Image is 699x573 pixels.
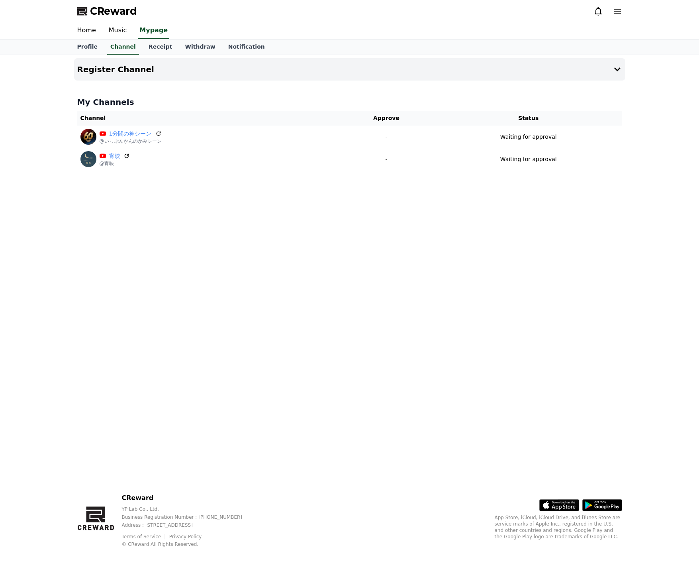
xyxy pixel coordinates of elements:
[121,514,255,520] p: Business Registration Number : [PHONE_NUMBER]
[77,96,622,108] h4: My Channels
[80,151,96,167] img: 宵映
[121,493,255,503] p: CReward
[138,22,169,39] a: Mypage
[109,152,120,160] a: 宵映
[500,133,557,141] p: Waiting for approval
[77,111,338,126] th: Channel
[71,39,104,55] a: Profile
[121,506,255,512] p: YP Lab Co., Ltd.
[222,39,271,55] a: Notification
[107,39,139,55] a: Channel
[90,5,137,18] span: CReward
[495,514,622,540] p: App Store, iCloud, iCloud Drive, and iTunes Store are service marks of Apple Inc., registered in ...
[121,534,167,540] a: Terms of Service
[102,22,133,39] a: Music
[500,155,557,163] p: Waiting for approval
[77,65,154,74] h4: Register Channel
[77,5,137,18] a: CReward
[435,111,622,126] th: Status
[71,22,102,39] a: Home
[341,133,432,141] p: -
[169,534,202,540] a: Privacy Policy
[80,129,96,145] img: 1分間の神シーン
[74,58,625,81] button: Register Channel
[121,541,255,547] p: © CReward All Rights Reserved.
[100,160,130,167] p: @宵映
[341,155,432,163] p: -
[100,138,162,144] p: @いっぷんかんのかみシーン
[109,130,152,138] a: 1分間の神シーン
[121,522,255,528] p: Address : [STREET_ADDRESS]
[178,39,221,55] a: Withdraw
[338,111,435,126] th: Approve
[142,39,179,55] a: Receipt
